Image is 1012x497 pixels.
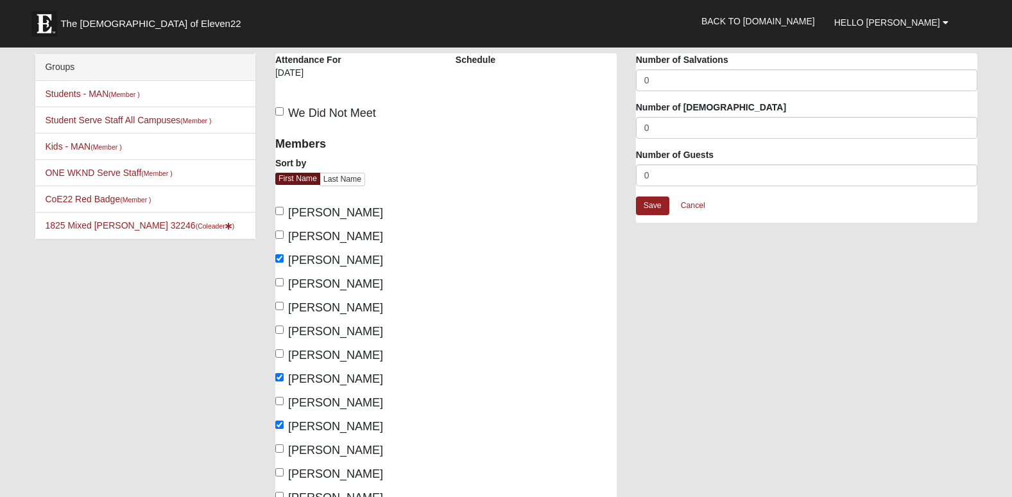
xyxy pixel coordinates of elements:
input: [PERSON_NAME] [275,278,284,286]
a: 1825 Mixed [PERSON_NAME] 32246(Coleader) [45,220,234,231]
input: [PERSON_NAME] [275,373,284,381]
small: (Member ) [141,170,172,177]
a: ONE WKND Serve Staff(Member ) [45,168,172,178]
a: Hello [PERSON_NAME] [825,6,958,39]
a: First Name [275,173,320,185]
span: [PERSON_NAME] [288,444,383,457]
h4: Members [275,137,436,152]
a: Back to [DOMAIN_NAME] [692,5,825,37]
a: CoE22 Red Badge(Member ) [45,194,151,204]
input: [PERSON_NAME] [275,349,284,358]
input: [PERSON_NAME] [275,207,284,215]
span: [PERSON_NAME] [288,467,383,480]
label: Attendance For [275,53,341,66]
input: [PERSON_NAME] [275,444,284,453]
div: [DATE] [275,66,346,88]
input: [PERSON_NAME] [275,302,284,310]
input: [PERSON_NAME] [275,421,284,429]
a: Save [636,196,669,215]
input: [PERSON_NAME] [275,326,284,334]
input: [PERSON_NAME] [275,231,284,239]
input: [PERSON_NAME] [275,397,284,405]
small: (Member ) [108,91,139,98]
span: [PERSON_NAME] [288,301,383,314]
span: The [DEMOGRAPHIC_DATA] of Eleven22 [60,17,241,30]
span: [PERSON_NAME] [288,230,383,243]
span: Hello [PERSON_NAME] [834,17,940,28]
span: [PERSON_NAME] [288,372,383,385]
small: (Member ) [90,143,121,151]
small: (Member ) [120,196,151,204]
div: Groups [35,54,255,81]
span: We Did Not Meet [288,107,376,119]
span: [PERSON_NAME] [288,420,383,433]
small: (Coleader ) [196,222,235,230]
input: [PERSON_NAME] [275,468,284,476]
a: Cancel [673,196,714,216]
label: Number of Guests [636,148,714,161]
a: Kids - MAN(Member ) [45,141,121,152]
label: Schedule [456,53,495,66]
span: [PERSON_NAME] [288,396,383,409]
a: The [DEMOGRAPHIC_DATA] of Eleven22 [25,4,282,37]
img: Eleven22 logo [31,11,57,37]
label: Number of Salvations [636,53,728,66]
label: Sort by [275,157,306,170]
span: [PERSON_NAME] [288,254,383,266]
span: [PERSON_NAME] [288,349,383,362]
label: Number of [DEMOGRAPHIC_DATA] [636,101,786,114]
a: Students - MAN(Member ) [45,89,139,99]
input: We Did Not Meet [275,107,284,116]
span: [PERSON_NAME] [288,325,383,338]
a: Student Serve Staff All Campuses(Member ) [45,115,211,125]
a: Last Name [320,173,365,186]
input: [PERSON_NAME] [275,254,284,263]
span: [PERSON_NAME] [288,277,383,290]
span: [PERSON_NAME] [288,206,383,219]
small: (Member ) [180,117,211,125]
